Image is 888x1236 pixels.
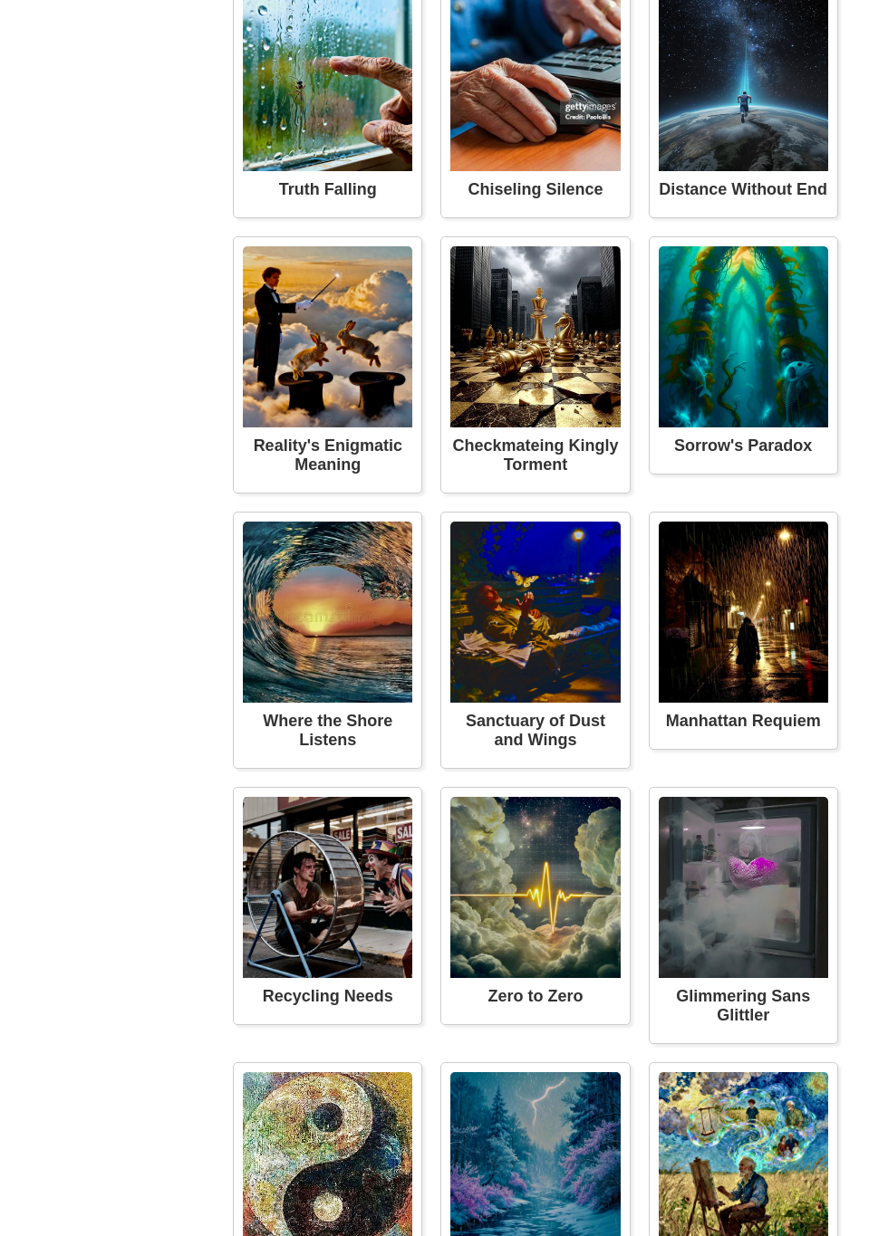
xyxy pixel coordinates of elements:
img: Poem Image [243,522,412,703]
a: Poem Image Zero to Zero [450,797,620,1015]
img: Poem Image [450,797,620,978]
a: Poem Image Where the Shore Listens [243,522,412,759]
a: Poem Image Checkmateing Kingly Torment [450,246,620,484]
div: Sorrow's Paradox [659,427,828,465]
a: Poem Image Sorrow's Paradox [659,246,828,465]
img: Poem Image [243,246,412,427]
img: Poem Image [450,522,620,703]
img: Poem Image [659,522,828,703]
div: Recycling Needs [243,978,412,1015]
img: Poem Image [243,797,412,978]
div: Truth Falling [243,171,412,208]
a: Poem Image Glimmering Sans Glittler [659,797,828,1034]
div: Reality's Enigmatic Meaning [243,427,412,484]
a: Poem Image Recycling Needs [243,797,412,1015]
div: Checkmateing Kingly Torment [450,427,620,484]
img: Poem Image [659,797,828,978]
a: Poem Image Reality's Enigmatic Meaning [243,246,412,484]
div: Distance Without End [659,171,828,208]
img: Poem Image [659,246,828,427]
div: Sanctuary of Dust and Wings [450,703,620,759]
div: Glimmering Sans Glittler [659,978,828,1034]
a: Poem Image Sanctuary of Dust and Wings [450,522,620,759]
img: Poem Image [450,246,620,427]
a: Poem Image Manhattan Requiem [659,522,828,740]
div: Chiseling Silence [450,171,620,208]
div: Zero to Zero [450,978,620,1015]
div: Where the Shore Listens [243,703,412,759]
div: Manhattan Requiem [659,703,828,740]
